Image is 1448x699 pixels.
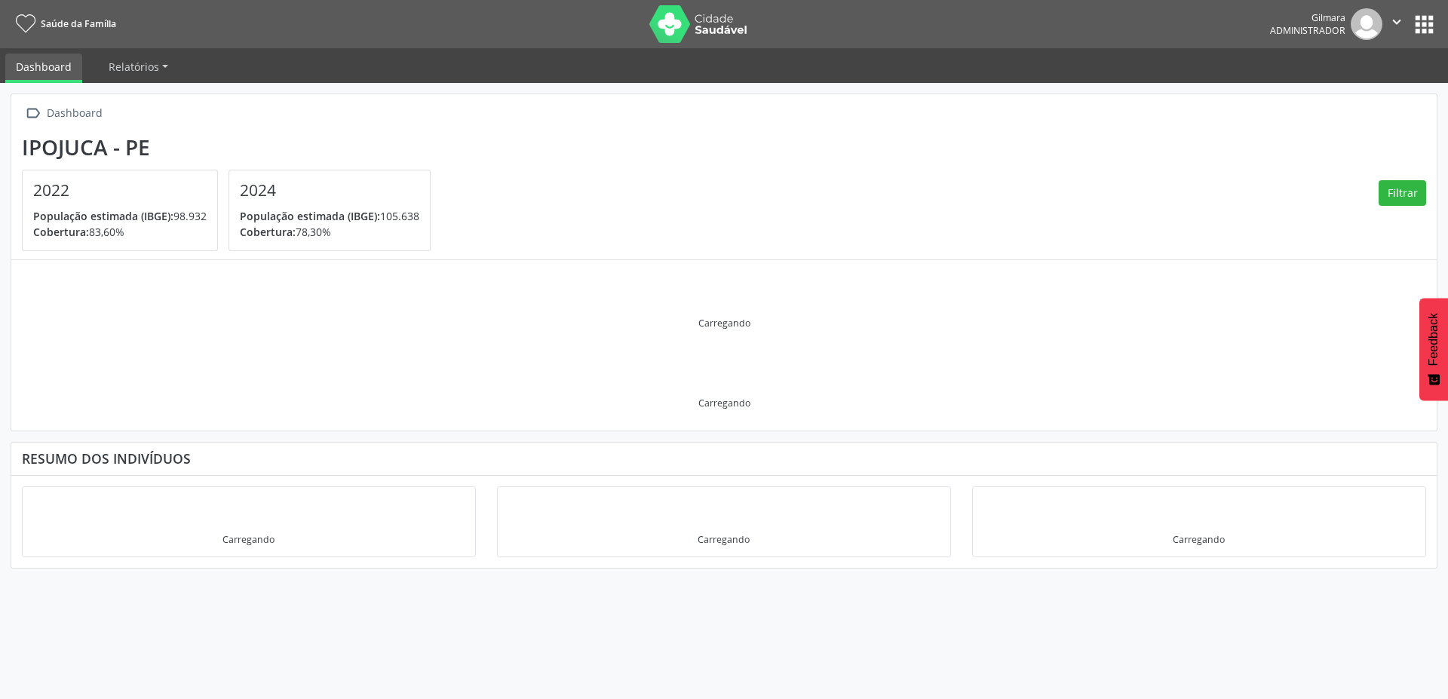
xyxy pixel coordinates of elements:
i:  [22,103,44,124]
img: img [1351,8,1382,40]
i:  [1388,14,1405,30]
div: Carregando [698,533,750,546]
button: Feedback - Mostrar pesquisa [1419,298,1448,400]
p: 105.638 [240,208,419,224]
a: Dashboard [5,54,82,83]
h4: 2022 [33,181,207,200]
div: Resumo dos indivíduos [22,450,1426,467]
a: Saúde da Família [11,11,116,36]
a:  Dashboard [22,103,105,124]
div: Ipojuca - PE [22,135,441,160]
span: População estimada (IBGE): [240,209,380,223]
div: Gilmara [1270,11,1345,24]
span: Saúde da Família [41,17,116,30]
button: Filtrar [1379,180,1426,206]
p: 83,60% [33,224,207,240]
div: Carregando [698,317,750,330]
div: Carregando [1173,533,1225,546]
span: Feedback [1427,313,1440,366]
p: 78,30% [240,224,419,240]
div: Carregando [698,397,750,409]
span: Administrador [1270,24,1345,37]
span: Cobertura: [33,225,89,239]
h4: 2024 [240,181,419,200]
span: População estimada (IBGE): [33,209,173,223]
span: Cobertura: [240,225,296,239]
button: apps [1411,11,1437,38]
span: Relatórios [109,60,159,74]
div: Carregando [222,533,275,546]
a: Relatórios [98,54,179,80]
div: Dashboard [44,103,105,124]
p: 98.932 [33,208,207,224]
button:  [1382,8,1411,40]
